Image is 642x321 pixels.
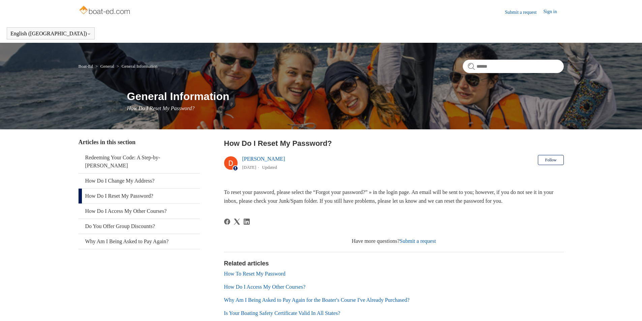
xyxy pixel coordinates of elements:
[234,219,240,225] svg: Share this page on X Corp
[224,219,230,225] a: Facebook
[463,60,564,73] input: Search
[244,219,250,225] svg: Share this page on LinkedIn
[242,165,256,170] time: 03/01/2024, 15:37
[224,138,564,149] h2: How Do I Reset My Password?
[224,310,340,316] a: Is Your Boating Safety Certificate Valid In All States?
[262,165,277,170] li: Updated
[224,237,564,245] div: Have more questions?
[400,238,436,244] a: Submit a request
[224,219,230,225] svg: Share this page on Facebook
[224,297,410,303] a: Why Am I Being Asked to Pay Again for the Boater's Course I've Already Purchased?
[79,219,200,234] a: Do You Offer Group Discounts?
[79,4,132,18] img: Boat-Ed Help Center home page
[115,64,157,69] li: General Information
[242,156,285,162] a: [PERSON_NAME]
[619,298,637,316] div: Live chat
[79,189,200,203] a: How Do I Reset My Password?
[79,204,200,219] a: How Do I Access My Other Courses?
[79,173,200,188] a: How Do I Change My Address?
[127,105,195,111] span: How Do I Reset My Password?
[100,64,114,69] a: General
[79,150,200,173] a: Redeeming Your Code: A Step-by-[PERSON_NAME]
[79,234,200,249] a: Why Am I Being Asked to Pay Again?
[224,271,286,277] a: How To Reset My Password
[79,64,93,69] a: Boat-Ed
[244,219,250,225] a: LinkedIn
[79,139,135,146] span: Articles in this section
[224,259,564,268] h2: Related articles
[505,9,543,16] a: Submit a request
[79,64,94,69] li: Boat-Ed
[122,64,157,69] a: General Information
[127,88,564,104] h1: General Information
[224,189,554,204] span: To reset your password, please select the “Forgot your password?” » in the login page. An email w...
[543,8,563,16] a: Sign in
[234,219,240,225] a: X Corp
[538,155,563,165] button: Follow Article
[10,31,91,37] button: English ([GEOGRAPHIC_DATA])
[94,64,115,69] li: General
[224,284,306,290] a: How Do I Access My Other Courses?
